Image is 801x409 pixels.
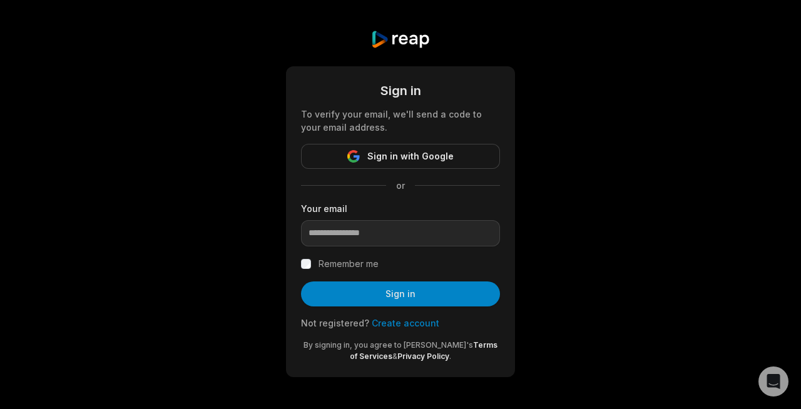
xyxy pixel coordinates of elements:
span: . [449,351,451,361]
label: Remember me [319,256,379,271]
div: Sign in [301,81,500,100]
a: Terms of Services [350,340,497,361]
span: Not registered? [301,318,369,328]
span: By signing in, you agree to [PERSON_NAME]'s [304,340,473,350]
div: Open Intercom Messenger [758,366,788,396]
img: reap [370,30,430,49]
a: Create account [372,318,439,328]
div: To verify your email, we'll send a code to your email address. [301,108,500,134]
button: Sign in with Google [301,144,500,169]
span: & [392,351,397,361]
button: Sign in [301,281,500,306]
label: Your email [301,202,500,215]
span: or [386,179,415,192]
a: Privacy Policy [397,351,449,361]
span: Sign in with Google [367,149,454,164]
